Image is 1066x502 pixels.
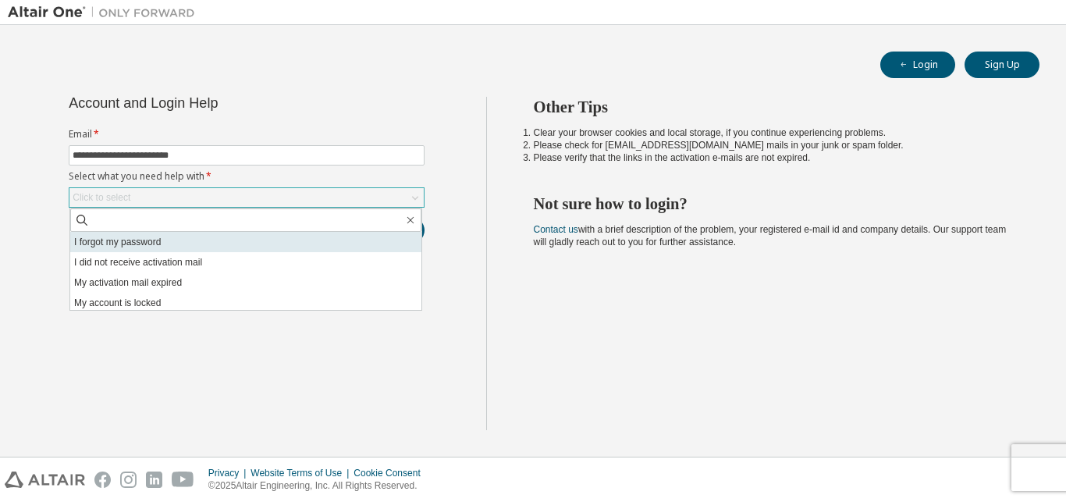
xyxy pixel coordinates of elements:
[146,472,162,488] img: linkedin.svg
[208,467,251,479] div: Privacy
[8,5,203,20] img: Altair One
[70,232,421,252] li: I forgot my password
[534,194,1012,214] h2: Not sure how to login?
[69,128,425,141] label: Email
[251,467,354,479] div: Website Terms of Use
[534,97,1012,117] h2: Other Tips
[120,472,137,488] img: instagram.svg
[534,224,578,235] a: Contact us
[880,52,955,78] button: Login
[965,52,1039,78] button: Sign Up
[94,472,111,488] img: facebook.svg
[73,191,130,204] div: Click to select
[69,97,354,109] div: Account and Login Help
[172,472,194,488] img: youtube.svg
[69,188,424,207] div: Click to select
[69,170,425,183] label: Select what you need help with
[208,479,430,493] p: © 2025 Altair Engineering, Inc. All Rights Reserved.
[534,126,1012,139] li: Clear your browser cookies and local storage, if you continue experiencing problems.
[354,467,429,479] div: Cookie Consent
[5,472,85,488] img: altair_logo.svg
[534,224,1007,247] span: with a brief description of the problem, your registered e-mail id and company details. Our suppo...
[534,139,1012,151] li: Please check for [EMAIL_ADDRESS][DOMAIN_NAME] mails in your junk or spam folder.
[534,151,1012,164] li: Please verify that the links in the activation e-mails are not expired.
